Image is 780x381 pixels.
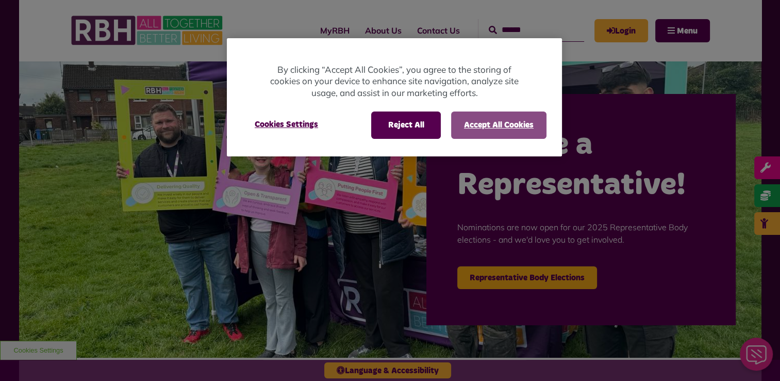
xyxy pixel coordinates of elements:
button: Accept All Cookies [451,112,546,138]
button: Cookies Settings [242,112,330,137]
div: Close Web Assistant [6,3,39,36]
button: Reject All [371,112,441,138]
div: Privacy [227,38,562,156]
div: Cookie banner [227,38,562,156]
p: By clicking “Accept All Cookies”, you agree to the storing of cookies on your device to enhance s... [268,64,521,99]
